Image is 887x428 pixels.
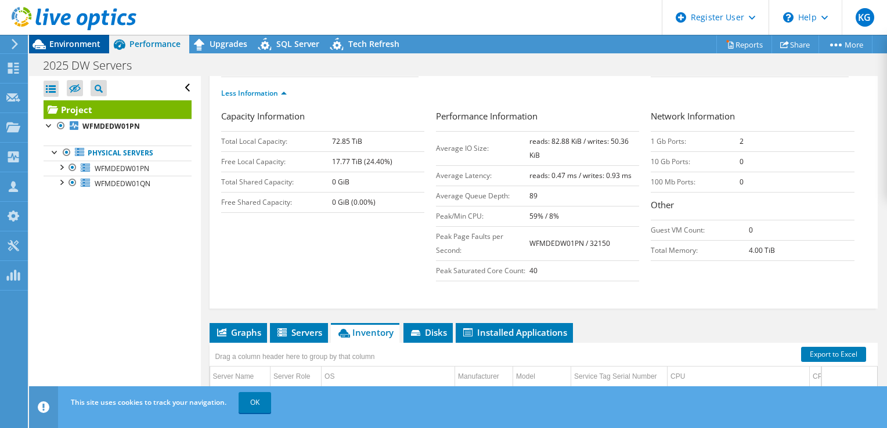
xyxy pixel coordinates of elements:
[337,327,394,338] span: Inventory
[740,177,744,187] b: 0
[651,131,739,151] td: 1 Gb Ports:
[44,146,192,161] a: Physical Servers
[239,392,271,413] a: OK
[436,110,639,125] h3: Performance Information
[322,367,455,387] td: OS Column
[210,38,247,49] span: Upgrades
[716,35,772,53] a: Reports
[129,38,181,49] span: Performance
[529,171,632,180] b: reads: 0.47 ms / writes: 0.93 ms
[455,367,513,387] td: Manufacturer Column
[749,225,753,235] b: 0
[574,369,657,383] div: Service Tag Serial Number
[651,220,749,240] td: Guest VM Count:
[461,327,567,338] span: Installed Applications
[71,397,226,407] span: This site uses cookies to track your navigation.
[332,177,349,187] b: 0 GiB
[651,172,739,192] td: 100 Mb Ports:
[221,151,332,172] td: Free Local Capacity:
[813,369,854,383] div: CPU Sockets
[670,369,685,383] div: CPU
[38,59,150,72] h1: 2025 DW Servers
[668,367,810,387] td: CPU Column
[749,245,775,255] b: 4.00 TiB
[44,119,192,134] a: WFMDEDW01PN
[651,240,749,260] td: Total Memory:
[529,191,538,201] b: 89
[332,197,376,207] b: 0 GiB (0.00%)
[856,8,874,27] span: KG
[740,157,744,166] b: 0
[332,157,392,166] b: 17.77 TiB (24.40%)
[95,179,150,188] span: WFMDEDW01QN
[771,35,819,53] a: Share
[276,38,319,49] span: SQL Server
[95,164,149,173] span: WFMDEDW01PN
[221,110,424,125] h3: Capacity Information
[651,110,854,125] h3: Network Information
[44,161,192,176] a: WFMDEDW01PN
[276,327,322,338] span: Servers
[571,367,668,387] td: Service Tag Serial Number Column
[221,172,332,192] td: Total Shared Capacity:
[740,136,744,146] b: 2
[651,151,739,172] td: 10 Gb Ports:
[529,238,610,248] b: WFMDEDW01PN / 32150
[783,12,794,23] svg: \n
[82,121,140,131] b: WFMDEDW01PN
[436,186,529,206] td: Average Queue Depth:
[44,176,192,191] a: WFMDEDW01QN
[348,38,399,49] span: Tech Refresh
[332,136,362,146] b: 72.85 TiB
[513,367,571,387] td: Model Column
[221,88,287,98] a: Less Information
[213,369,254,383] div: Server Name
[529,211,559,221] b: 59% / 8%
[436,131,529,165] td: Average IO Size:
[516,369,535,383] div: Model
[529,136,629,160] b: reads: 82.88 KiB / writes: 50.36 KiB
[651,198,854,214] h3: Other
[324,369,334,383] div: OS
[273,369,310,383] div: Server Role
[215,327,261,338] span: Graphs
[810,367,864,387] td: CPU Sockets Column
[271,367,322,387] td: Server Role Column
[221,192,332,212] td: Free Shared Capacity:
[221,131,332,151] td: Total Local Capacity:
[44,100,192,119] a: Project
[529,266,538,275] b: 40
[210,367,271,387] td: Server Name Column
[436,226,529,260] td: Peak Page Faults per Second:
[458,369,499,383] div: Manufacturer
[819,35,872,53] a: More
[801,347,866,362] a: Export to Excel
[49,38,100,49] span: Environment
[409,327,447,338] span: Disks
[212,349,378,365] div: Drag a column header here to group by that column
[436,165,529,186] td: Average Latency:
[436,206,529,226] td: Peak/Min CPU:
[436,260,529,281] td: Peak Saturated Core Count:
